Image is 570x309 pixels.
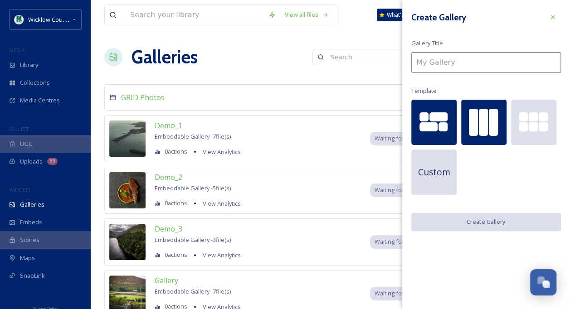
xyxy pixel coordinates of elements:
img: 254ef474-c823-4c04-af4f-661afb3160bd.jpg [109,121,146,157]
span: WIDGETS [9,186,30,193]
span: Waiting for Events [375,289,424,298]
span: SnapLink [20,271,45,280]
a: View Analytics [198,146,241,157]
span: MEDIA [9,47,25,53]
span: View Analytics [203,148,241,156]
a: View all files [280,6,333,24]
span: 0 actions [165,251,187,259]
a: Galleries [132,43,198,71]
span: Waiting for Events [375,237,424,246]
div: 99 [47,158,58,165]
span: Uploads [20,157,43,166]
span: View Analytics [203,251,241,259]
span: COLLECT [9,126,29,132]
input: Search your library [126,5,264,25]
span: Galleries [20,200,44,209]
span: Template [411,87,437,95]
span: View Analytics [203,199,241,208]
span: GRID Photos [121,92,165,102]
span: Maps [20,254,35,262]
span: Media Centres [20,96,60,105]
h3: Create Gallery [411,11,466,24]
span: Embeddable Gallery - 5 file(s) [155,184,231,192]
span: 0 actions [165,199,187,208]
img: download%20(9).png [15,15,24,24]
img: b561645a-c98a-48cf-8680-7ce67fac7bd8.jpg [109,172,146,208]
span: Gallery [155,275,178,285]
span: Embeddable Gallery - 7 file(s) [155,132,231,140]
input: My Gallery [411,52,561,73]
span: Embeddable Gallery - 7 file(s) [155,287,231,295]
span: Waiting for Events [375,186,424,194]
button: Open Chat [530,269,556,295]
span: Gallery Title [411,39,443,48]
img: b8ef3a93-67ee-4982-a7ae-4548c706bbf3.jpg [109,224,146,260]
input: Search [326,48,414,66]
span: Library [20,61,38,69]
a: View Analytics [198,250,241,261]
span: UGC [20,140,32,148]
span: Embeddable Gallery - 3 file(s) [155,236,231,244]
span: 0 actions [165,147,187,156]
span: Embeds [20,218,42,227]
span: Wicklow County Council [28,15,92,24]
button: Create Gallery [411,213,561,231]
span: Collections [20,78,50,87]
span: Waiting for Events [375,134,424,143]
span: Custom [418,166,450,179]
span: Demo_2 [155,172,182,182]
span: Demo_1 [155,121,182,130]
a: What's New [377,9,422,21]
a: View Analytics [198,198,241,209]
span: Stories [20,236,39,244]
span: Demo_3 [155,224,182,234]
